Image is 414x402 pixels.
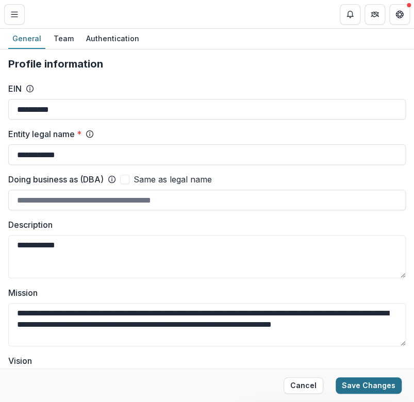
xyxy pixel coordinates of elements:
[49,31,78,46] div: Team
[336,377,402,394] button: Save Changes
[82,29,143,49] a: Authentication
[8,287,400,299] label: Mission
[389,4,410,25] button: Get Help
[8,173,104,186] label: Doing business as (DBA)
[8,82,22,95] label: EIN
[49,29,78,49] a: Team
[8,219,400,231] label: Description
[365,4,385,25] button: Partners
[284,377,323,394] button: Cancel
[134,173,212,186] span: Same as legal name
[8,29,45,49] a: General
[82,31,143,46] div: Authentication
[8,128,81,140] label: Entity legal name
[4,4,25,25] button: Toggle Menu
[8,355,400,367] label: Vision
[8,31,45,46] div: General
[8,58,406,70] h2: Profile information
[340,4,360,25] button: Notifications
